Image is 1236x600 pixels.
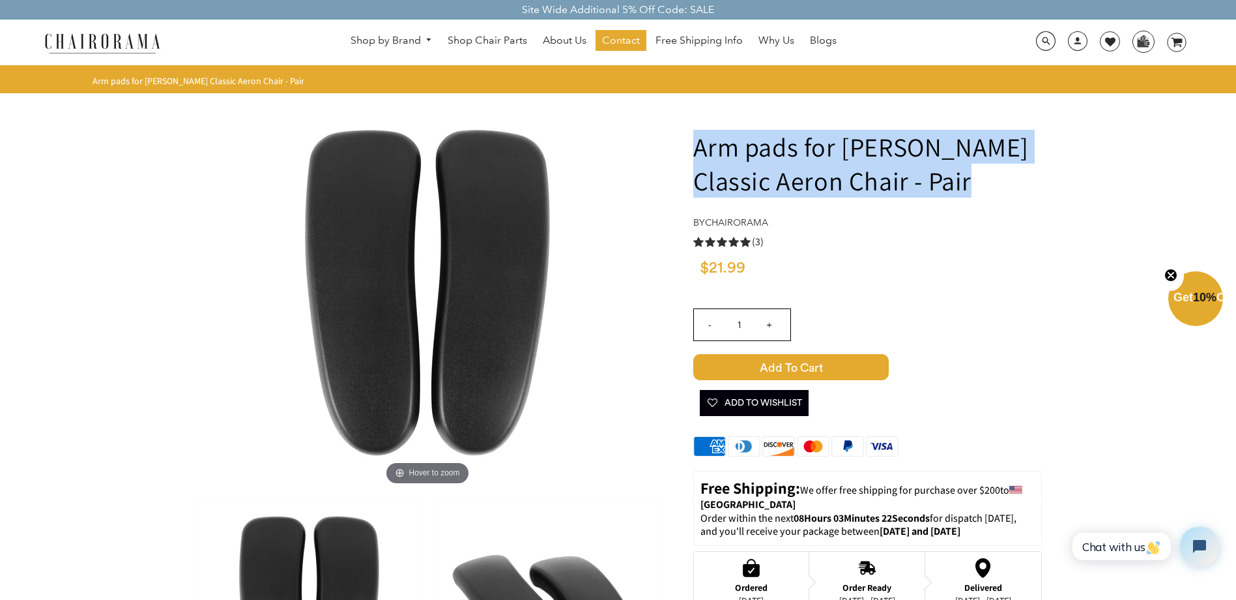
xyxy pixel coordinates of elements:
[693,354,889,380] span: Add to Cart
[693,354,1042,380] button: Add to Cart
[93,75,304,87] span: Arm pads for [PERSON_NAME] Classic Aeron Chair - Pair
[232,97,623,488] img: Arm pads for Herman Miller Classic Aeron Chair - Pair - chairorama
[706,390,802,416] span: Add To Wishlist
[955,582,1011,593] div: Delivered
[602,34,640,48] span: Contact
[794,511,930,525] span: 08Hours 03Minutes 22Seconds
[693,130,1042,198] h1: Arm pads for [PERSON_NAME] Classic Aeron Chair - Pair
[93,75,309,87] nav: breadcrumbs
[1168,273,1223,327] div: Get10%OffClose teaser
[700,390,809,416] button: Add To Wishlist
[700,477,800,498] strong: Free Shipping:
[839,582,895,593] div: Order Ready
[1193,291,1216,304] span: 10%
[344,31,439,51] a: Shop by Brand
[803,30,843,51] a: Blogs
[441,30,534,51] a: Shop Chair Parts
[596,30,646,51] a: Contact
[754,309,785,340] input: +
[536,30,593,51] a: About Us
[705,217,768,228] a: chairorama
[543,34,586,48] span: About Us
[752,30,801,51] a: Why Us
[448,34,527,48] span: Shop Chair Parts
[37,31,167,54] img: chairorama
[223,30,964,54] nav: DesktopNavigation
[880,524,960,538] strong: [DATE] and [DATE]
[655,34,743,48] span: Free Shipping Info
[735,582,768,593] div: Ordered
[694,309,725,340] input: -
[800,483,1000,497] span: We offer free shipping for purchase over $200
[1058,516,1230,577] iframe: Tidio Chat
[752,235,764,249] span: (3)
[1173,291,1233,304] span: Get Off
[693,235,1042,248] a: 5.0 rating (3 votes)
[700,498,796,511] strong: [GEOGRAPHIC_DATA]
[693,217,1042,228] h4: by
[232,285,623,299] a: Arm pads for Herman Miller Classic Aeron Chair - Pair - chairoramaHover to zoom
[810,34,837,48] span: Blogs
[700,512,1035,539] p: Order within the next for dispatch [DATE], and you'll receive your package between
[700,478,1035,512] p: to
[758,34,794,48] span: Why Us
[1158,261,1184,291] button: Close teaser
[1133,31,1153,51] img: WhatsApp_Image_2024-07-12_at_16.23.01.webp
[700,260,745,276] span: $21.99
[649,30,749,51] a: Free Shipping Info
